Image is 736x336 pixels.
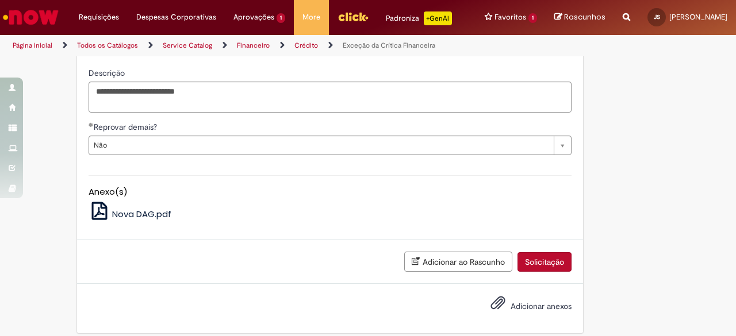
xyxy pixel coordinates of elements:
[163,41,212,50] a: Service Catalog
[89,208,172,220] a: Nova DAG.pdf
[424,11,452,25] p: +GenAi
[302,11,320,23] span: More
[338,8,369,25] img: click_logo_yellow_360x200.png
[237,41,270,50] a: Financeiro
[528,13,537,23] span: 1
[564,11,605,22] span: Rascunhos
[89,82,572,112] textarea: Descrição
[89,187,572,197] h5: Anexo(s)
[517,252,572,272] button: Solicitação
[94,136,548,155] span: Não
[404,252,512,272] button: Adicionar ao Rascunho
[294,41,318,50] a: Crédito
[488,292,508,319] button: Adicionar anexos
[9,35,482,56] ul: Trilhas de página
[89,122,94,127] span: Obrigatório Preenchido
[386,11,452,25] div: Padroniza
[94,122,159,132] span: Reprovar demais?
[89,68,127,78] span: Descrição
[79,11,119,23] span: Requisições
[554,12,605,23] a: Rascunhos
[112,208,171,220] span: Nova DAG.pdf
[77,41,138,50] a: Todos os Catálogos
[13,41,52,50] a: Página inicial
[136,11,216,23] span: Despesas Corporativas
[511,301,572,311] span: Adicionar anexos
[343,41,435,50] a: Exceção da Crítica Financeira
[1,6,60,29] img: ServiceNow
[277,13,285,23] span: 1
[233,11,274,23] span: Aprovações
[494,11,526,23] span: Favoritos
[669,12,727,22] span: [PERSON_NAME]
[654,13,660,21] span: JS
